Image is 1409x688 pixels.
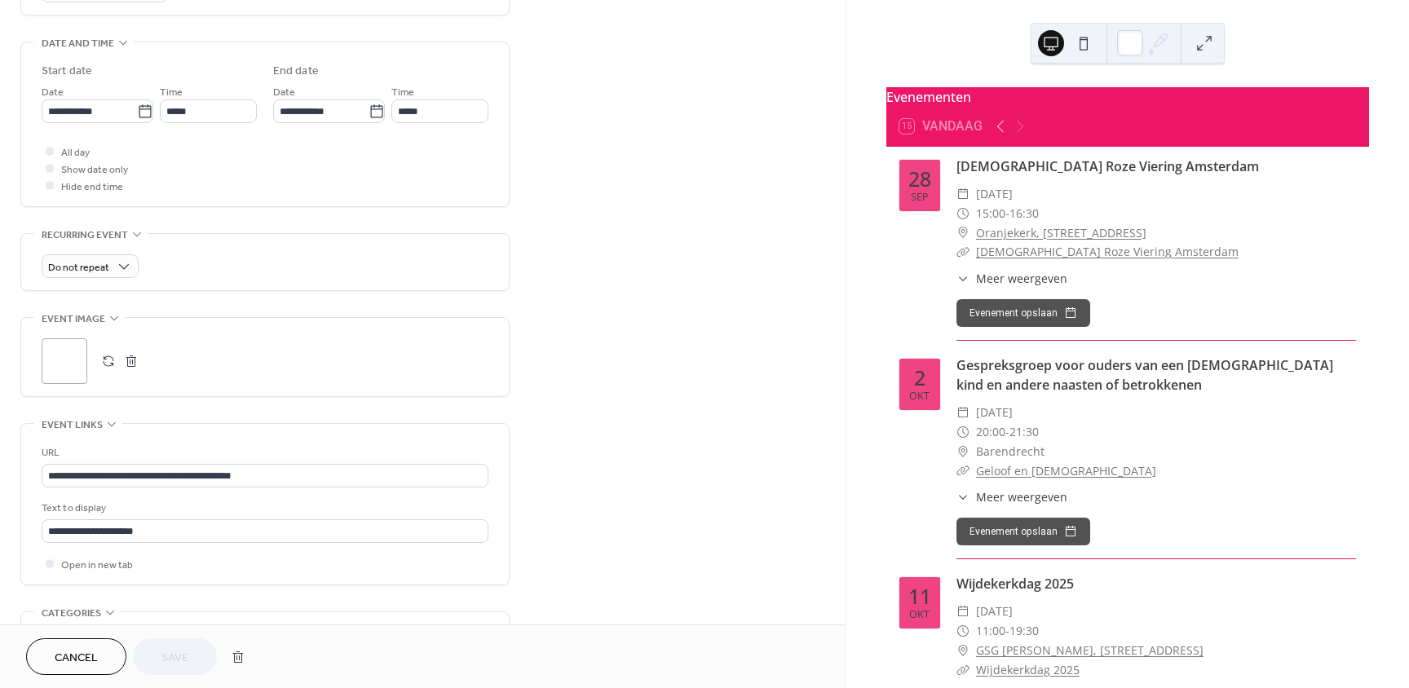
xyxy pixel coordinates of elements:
[956,660,970,680] div: ​
[976,662,1080,677] a: Wijdekerkdag 2025
[976,641,1204,660] a: GSG [PERSON_NAME], [STREET_ADDRESS]
[976,422,1005,442] span: 20:00
[909,610,930,620] div: okt
[956,641,970,660] div: ​
[1009,621,1039,641] span: 19:30
[956,602,970,621] div: ​
[1005,204,1009,223] span: -
[911,192,929,203] div: sep
[1009,422,1039,442] span: 21:30
[160,84,183,101] span: Time
[42,35,114,52] span: Date and time
[976,488,1067,505] span: Meer weergeven
[956,518,1090,545] button: Evenement opslaan
[976,270,1067,287] span: Meer weergeven
[908,169,931,189] div: 28
[1009,204,1039,223] span: 16:30
[886,87,1369,107] div: Evenementen
[956,403,970,422] div: ​
[976,223,1146,243] a: Oranjekerk, [STREET_ADDRESS]
[956,270,970,287] div: ​
[61,144,90,161] span: All day
[42,605,101,622] span: Categories
[273,63,319,80] div: End date
[42,311,105,328] span: Event image
[42,417,103,434] span: Event links
[956,299,1090,327] button: Evenement opslaan
[976,442,1045,461] span: Barendrecht
[1005,621,1009,641] span: -
[976,184,1013,204] span: [DATE]
[976,244,1239,259] a: [DEMOGRAPHIC_DATA] Roze Viering Amsterdam
[61,557,133,574] span: Open in new tab
[956,157,1259,175] a: [DEMOGRAPHIC_DATA] Roze Viering Amsterdam
[956,442,970,461] div: ​
[273,84,295,101] span: Date
[956,575,1074,593] a: Wijdekerkdag 2025
[26,638,126,675] button: Cancel
[956,461,970,481] div: ​
[956,242,970,262] div: ​
[42,500,485,517] div: Text to display
[956,184,970,204] div: ​
[42,444,485,461] div: URL
[914,368,925,388] div: 2
[42,338,87,384] div: ;
[48,258,109,277] span: Do not repeat
[956,356,1333,394] a: Gespreksgroep voor ouders van een [DEMOGRAPHIC_DATA] kind en andere naasten of betrokkenen
[956,270,1067,287] button: ​Meer weergeven
[956,488,1067,505] button: ​Meer weergeven
[956,422,970,442] div: ​
[909,391,930,402] div: okt
[1005,422,1009,442] span: -
[42,84,64,101] span: Date
[976,204,1005,223] span: 15:00
[908,586,931,606] div: 11
[391,84,414,101] span: Time
[956,204,970,223] div: ​
[61,161,128,179] span: Show date only
[42,227,128,244] span: Recurring event
[976,463,1156,479] a: Geloof en [DEMOGRAPHIC_DATA]
[976,621,1005,641] span: 11:00
[956,488,970,505] div: ​
[976,602,1013,621] span: [DATE]
[55,650,98,667] span: Cancel
[956,621,970,641] div: ​
[956,223,970,243] div: ​
[42,63,92,80] div: Start date
[976,403,1013,422] span: [DATE]
[61,179,123,196] span: Hide end time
